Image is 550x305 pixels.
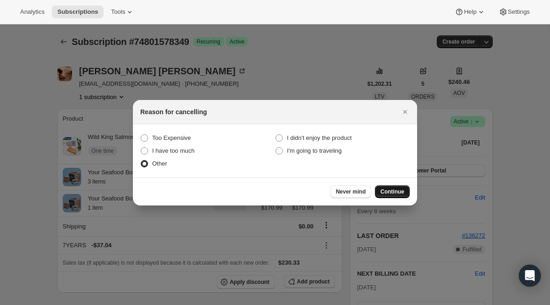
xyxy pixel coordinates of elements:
button: Tools [105,6,140,18]
span: Subscriptions [57,8,98,16]
span: Help [464,8,476,16]
span: Settings [508,8,530,16]
button: Analytics [15,6,50,18]
button: Subscriptions [52,6,104,18]
span: I'm going to traveling [287,147,342,154]
span: Other [152,160,167,167]
h2: Reason for cancelling [140,107,207,116]
span: Never mind [336,188,366,195]
button: Help [449,6,491,18]
span: Tools [111,8,125,16]
span: I didn't enjoy the product [287,134,352,141]
button: Close [399,105,412,118]
div: Open Intercom Messenger [519,265,541,287]
button: Settings [493,6,535,18]
span: Continue [380,188,404,195]
button: Never mind [330,185,371,198]
span: Analytics [20,8,44,16]
span: I have too much [152,147,195,154]
span: Too Expensive [152,134,191,141]
button: Continue [375,185,410,198]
